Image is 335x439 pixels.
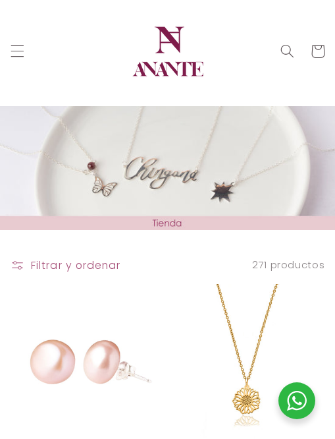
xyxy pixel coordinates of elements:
span: Filtrar y ordenar [31,260,120,272]
span: 271 productos [252,258,324,272]
summary: Búsqueda [272,36,302,67]
img: Anante Joyería | Diseño en plata y oro [128,12,207,91]
summary: Menú [2,36,32,67]
a: Anante Joyería | Diseño en plata y oro [123,7,213,96]
summary: Filtrar y ordenar [11,255,120,276]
